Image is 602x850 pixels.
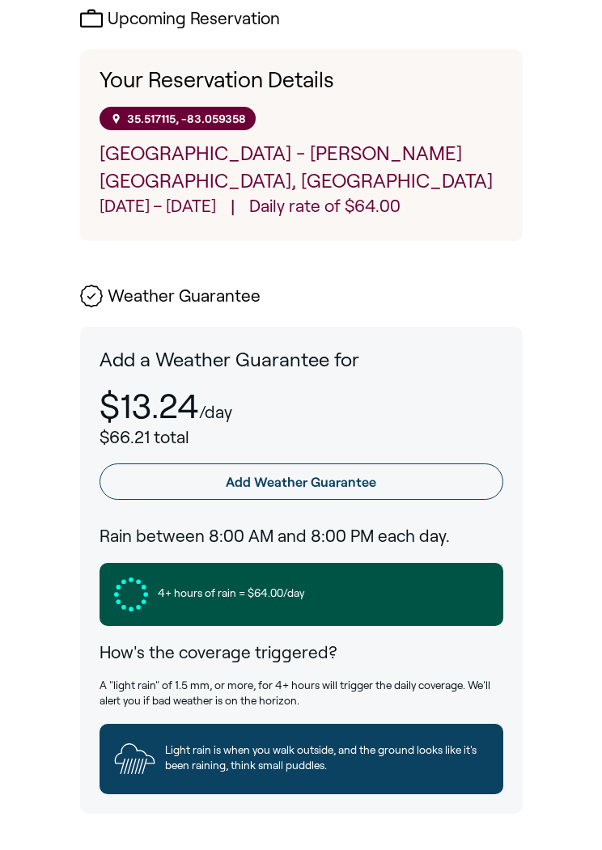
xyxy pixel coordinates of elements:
p: [GEOGRAPHIC_DATA] - [PERSON_NAME][GEOGRAPHIC_DATA], [GEOGRAPHIC_DATA] [100,140,503,194]
h2: Upcoming Reservation [80,7,523,30]
p: /day [199,403,232,421]
p: A "light rain" of 1.5 mm, or more, for 4+ hours will trigger the daily coverage. We'll alert you ... [100,679,503,709]
span: Light rain is when you walk outside, and the ground looks like it's been raining, think small pud... [165,743,489,774]
span: 4+ hours of rain = $64.00/day [158,586,304,602]
span: | [231,194,235,222]
a: Add Weather Guarantee [100,463,503,500]
p: [DATE] – [DATE] [100,194,216,222]
p: Add a Weather Guarantee for [100,346,503,374]
p: 35.517115, -83.059358 [127,112,246,125]
h3: Rain between 8:00 AM and 8:00 PM each day. [100,524,503,548]
p: $13.24 [100,387,199,425]
h3: How's the coverage triggered? [100,641,503,664]
span: $66.21 total [100,428,189,446]
p: Daily rate of $64.00 [249,194,401,222]
h1: Your Reservation Details [100,69,503,93]
h2: Weather Guarantee [80,285,523,307]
